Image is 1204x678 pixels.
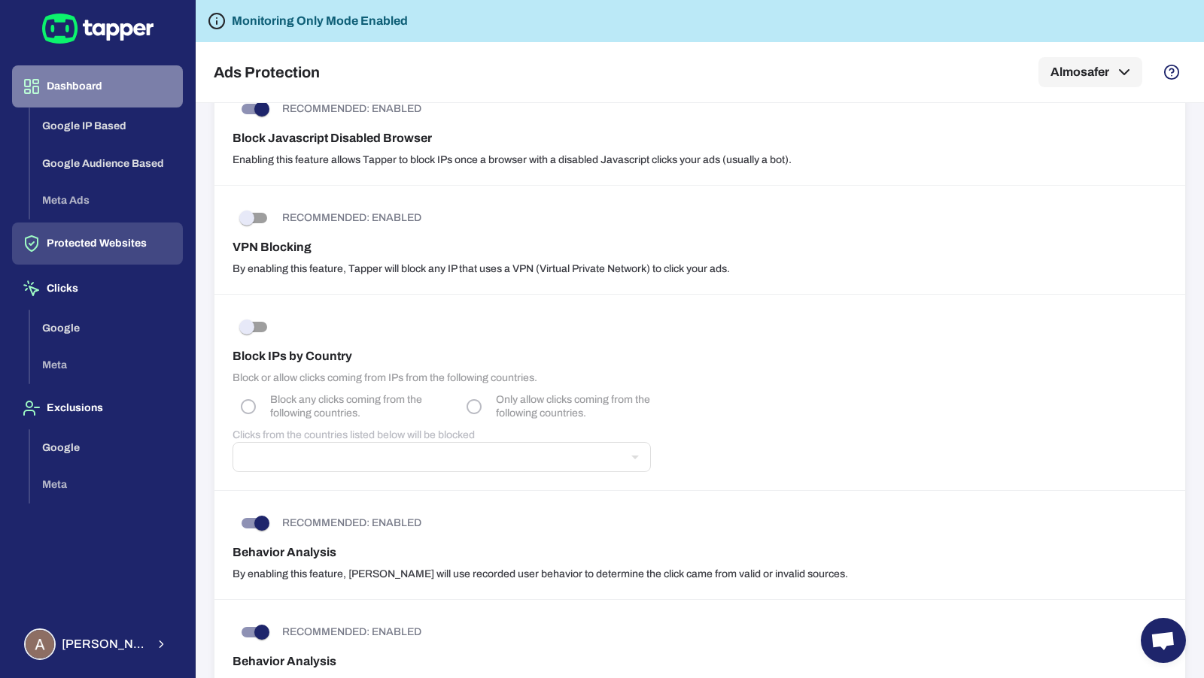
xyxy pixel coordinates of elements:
[12,387,183,429] button: Exclusions
[233,238,1167,256] h6: VPN Blocking
[12,622,183,666] button: Ahmed Sobih[PERSON_NAME] Sobih
[233,652,1167,670] h6: Behavior Analysis
[30,156,183,168] a: Google Audience Based
[12,268,183,310] button: Clicks
[233,262,1167,276] p: By enabling this feature, Tapper will block any IP that uses a VPN (Virtual Private Network) to c...
[30,145,183,183] button: Google Audience Based
[233,347,1167,365] h6: Block IPs by Country
[12,281,183,294] a: Clicks
[233,543,1167,561] h6: Behavior Analysis
[30,107,183,145] button: Google IP Based
[12,236,183,249] a: Protected Websites
[282,211,421,225] p: RECOMMENDED: ENABLED
[232,12,408,30] h6: Monitoring Only Mode Enabled
[30,119,183,132] a: Google IP Based
[30,320,183,333] a: Google
[12,79,183,92] a: Dashboard
[233,153,1167,167] p: Enabling this feature allows Tapper to block IPs once a browser with a disabled Javascript clicks...
[30,310,183,347] button: Google
[62,637,146,652] span: [PERSON_NAME] Sobih
[12,222,183,265] button: Protected Websites
[26,630,54,658] img: Ahmed Sobih
[282,102,421,116] p: RECOMMENDED: ENABLED
[282,516,421,530] p: RECOMMENDED: ENABLED
[1141,618,1186,663] div: Open chat
[282,625,421,639] p: RECOMMENDED: ENABLED
[208,12,226,30] svg: Tapper is not blocking any fraudulent activity for this domain
[30,429,183,467] button: Google
[233,129,1167,147] h6: Block Javascript Disabled Browser
[30,440,183,453] a: Google
[1038,57,1142,87] button: Almosafer
[12,65,183,107] button: Dashboard
[12,401,183,413] a: Exclusions
[233,568,1167,581] p: By enabling this feature, [PERSON_NAME] will use recorded user behavior to determine the click ca...
[214,63,320,81] h5: Ads Protection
